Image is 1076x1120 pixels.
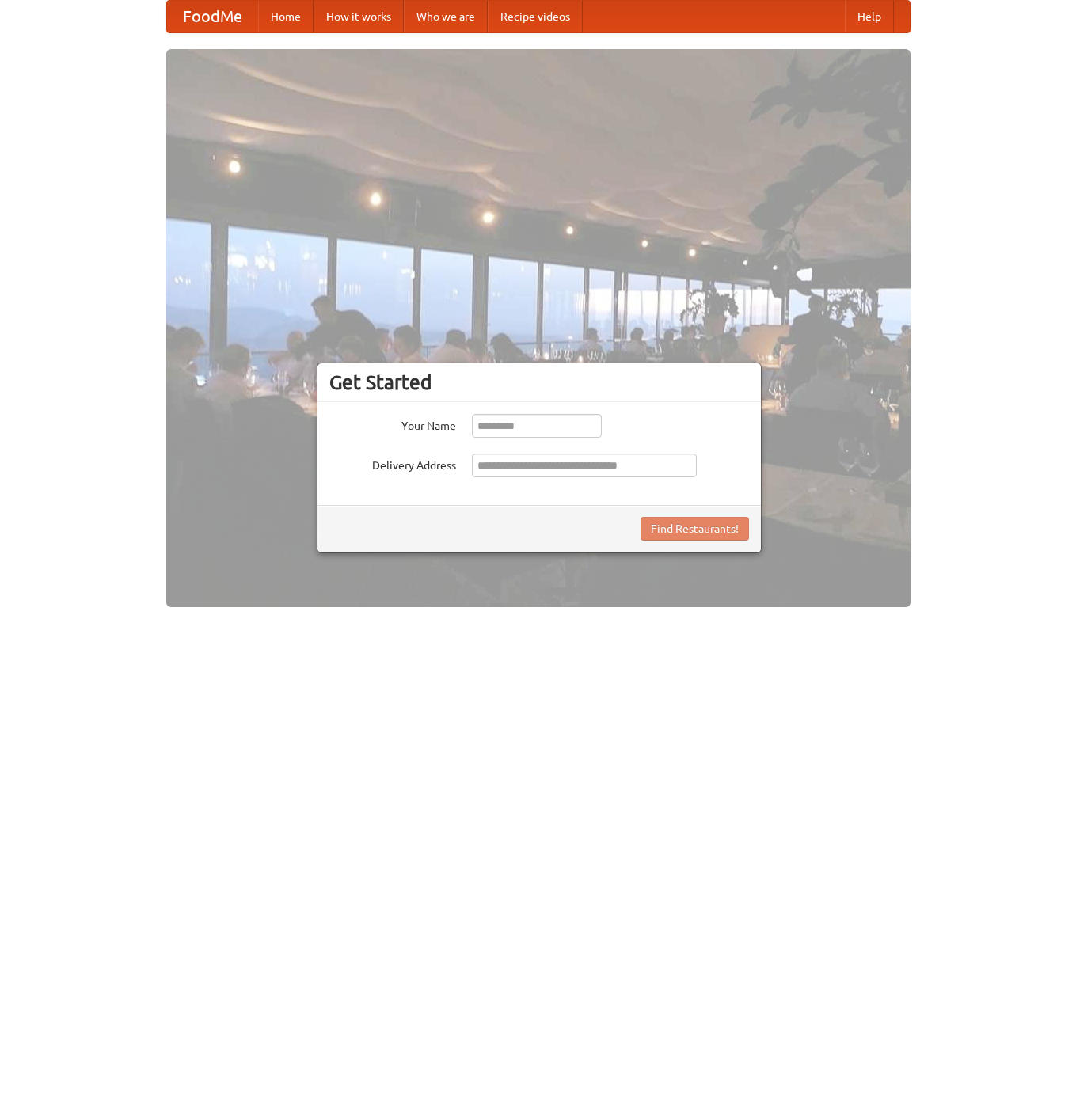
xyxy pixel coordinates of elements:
[329,454,456,473] label: Delivery Address
[258,1,314,32] a: Home
[329,414,456,434] label: Your Name
[167,1,258,32] a: FoodMe
[845,1,894,32] a: Help
[329,370,749,394] h3: Get Started
[641,517,749,541] button: Find Restaurants!
[314,1,404,32] a: How it works
[488,1,583,32] a: Recipe videos
[404,1,488,32] a: Who we are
